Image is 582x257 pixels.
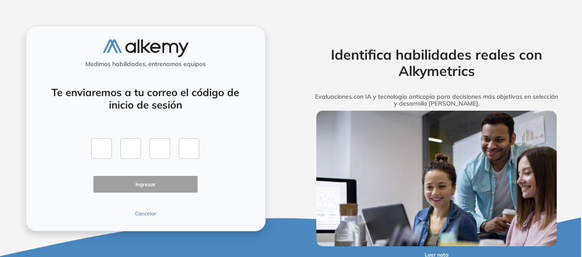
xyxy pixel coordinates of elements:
h5: Evaluaciones con IA y tecnología anticopia para decisiones más objetivas en selección y desarroll... [303,93,570,108]
img: img-more-info [316,111,557,246]
iframe: Chat Widget [428,157,582,257]
button: Ingresar [93,176,198,193]
div: Widget de chat [428,157,582,257]
h4: Te enviaremos a tu correo el código de inicio de sesión [49,86,243,111]
img: logo-alkemy [103,39,189,57]
button: Cancelar [93,210,198,218]
h5: Medimos habilidades, entrenamos equipos [30,60,262,68]
h2: Identifica habilidades reales con Alkymetrics [303,46,570,79]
